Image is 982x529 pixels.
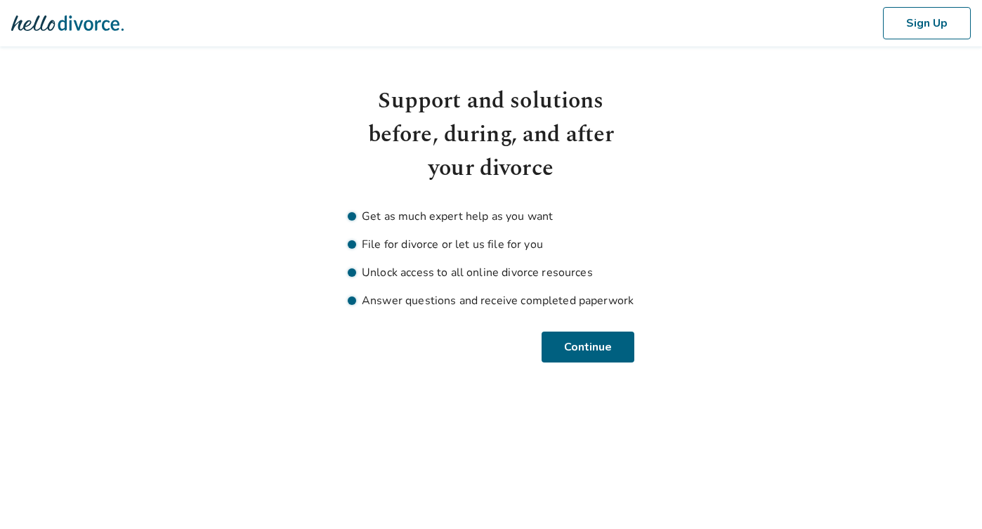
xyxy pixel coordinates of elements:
[883,7,971,39] button: Sign Up
[11,9,124,37] img: Hello Divorce Logo
[348,84,634,185] h1: Support and solutions before, during, and after your divorce
[348,264,634,281] li: Unlock access to all online divorce resources
[348,292,634,309] li: Answer questions and receive completed paperwork
[544,332,634,363] button: Continue
[348,208,634,225] li: Get as much expert help as you want
[348,236,634,253] li: File for divorce or let us file for you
